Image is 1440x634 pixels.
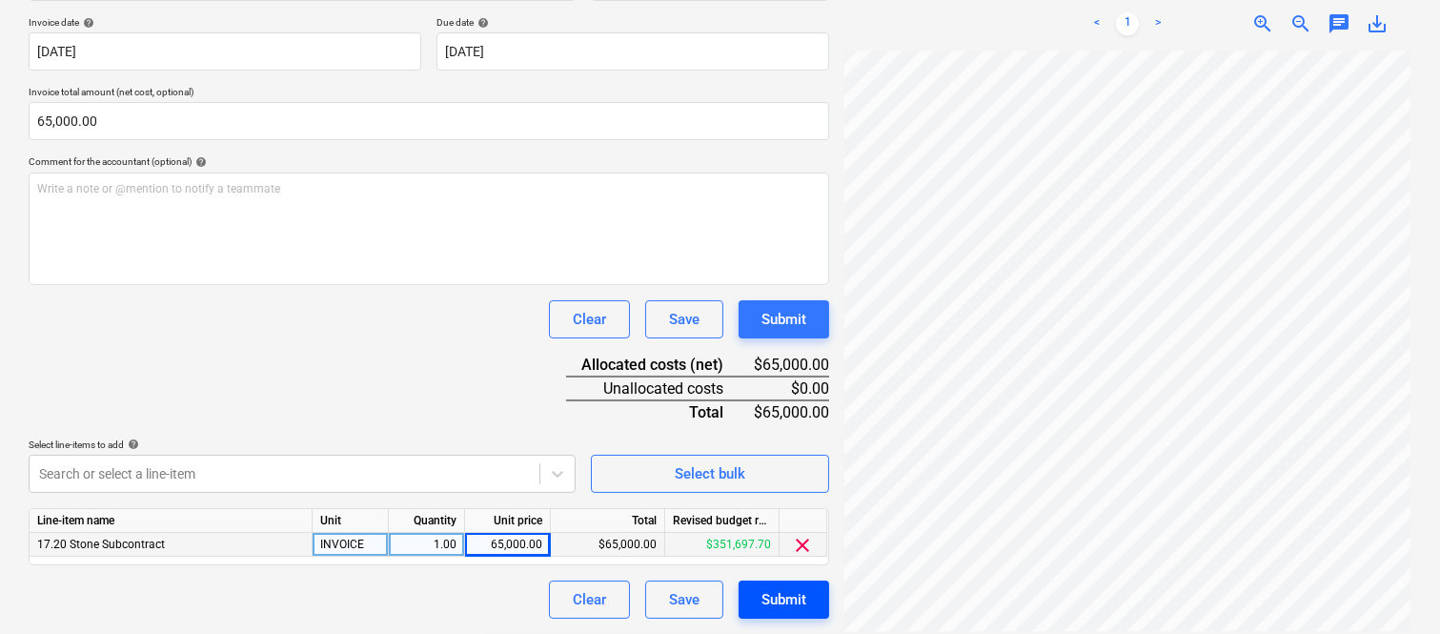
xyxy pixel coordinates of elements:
[675,461,745,486] div: Select bulk
[566,400,754,423] div: Total
[591,455,829,493] button: Select bulk
[566,377,754,400] div: Unallocated costs
[473,533,542,557] div: 65,000.00
[436,16,829,29] div: Due date
[549,581,630,619] button: Clear
[29,102,829,140] input: Invoice total amount (net cost, optional)
[192,156,207,168] span: help
[645,300,723,338] button: Save
[551,533,665,557] div: $65,000.00
[573,587,606,612] div: Clear
[739,300,829,338] button: Submit
[29,16,421,29] div: Invoice date
[1146,12,1169,35] a: Next page
[566,354,754,377] div: Allocated costs (net)
[29,439,576,451] div: Select line-items to add
[124,439,139,450] span: help
[551,509,665,533] div: Total
[465,509,551,533] div: Unit price
[754,377,829,400] div: $0.00
[389,509,465,533] div: Quantity
[1085,12,1108,35] a: Previous page
[669,307,700,332] div: Save
[573,307,606,332] div: Clear
[474,17,489,29] span: help
[436,32,829,71] input: Due date not specified
[792,534,815,557] span: clear
[313,533,389,557] div: INVOICE
[754,400,829,423] div: $65,000.00
[1251,12,1274,35] span: zoom_in
[669,587,700,612] div: Save
[761,587,806,612] div: Submit
[1289,12,1312,35] span: zoom_out
[754,354,829,377] div: $65,000.00
[1366,12,1389,35] span: save_alt
[1116,12,1139,35] a: Page 1 is your current page
[665,509,780,533] div: Revised budget remaining
[665,533,780,557] div: $351,697.70
[761,307,806,332] div: Submit
[29,86,829,102] p: Invoice total amount (net cost, optional)
[1345,542,1440,634] iframe: Chat Widget
[313,509,389,533] div: Unit
[29,32,421,71] input: Invoice date not specified
[37,538,165,551] span: 17.20 Stone Subcontract
[396,533,456,557] div: 1.00
[29,155,829,168] div: Comment for the accountant (optional)
[1328,12,1350,35] span: chat
[30,509,313,533] div: Line-item name
[79,17,94,29] span: help
[645,581,723,619] button: Save
[549,300,630,338] button: Clear
[739,581,829,619] button: Submit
